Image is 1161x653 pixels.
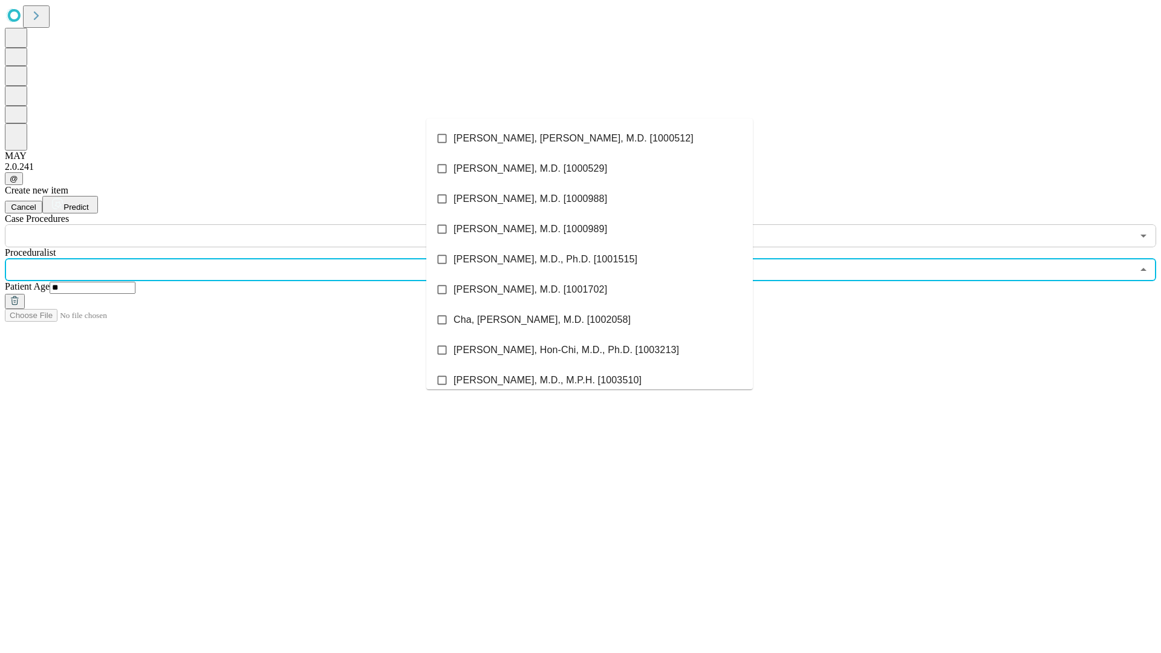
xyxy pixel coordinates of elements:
[454,222,607,236] span: [PERSON_NAME], M.D. [1000989]
[454,373,642,388] span: [PERSON_NAME], M.D., M.P.H. [1003510]
[5,172,23,185] button: @
[5,161,1156,172] div: 2.0.241
[1135,227,1152,244] button: Open
[454,282,607,297] span: [PERSON_NAME], M.D. [1001702]
[11,203,36,212] span: Cancel
[454,131,694,146] span: [PERSON_NAME], [PERSON_NAME], M.D. [1000512]
[5,213,69,224] span: Scheduled Procedure
[5,185,68,195] span: Create new item
[10,174,18,183] span: @
[454,252,637,267] span: [PERSON_NAME], M.D., Ph.D. [1001515]
[5,201,42,213] button: Cancel
[454,161,607,176] span: [PERSON_NAME], M.D. [1000529]
[42,196,98,213] button: Predict
[5,281,50,291] span: Patient Age
[1135,261,1152,278] button: Close
[63,203,88,212] span: Predict
[454,313,631,327] span: Cha, [PERSON_NAME], M.D. [1002058]
[5,247,56,258] span: Proceduralist
[5,151,1156,161] div: MAY
[454,192,607,206] span: [PERSON_NAME], M.D. [1000988]
[454,343,679,357] span: [PERSON_NAME], Hon-Chi, M.D., Ph.D. [1003213]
